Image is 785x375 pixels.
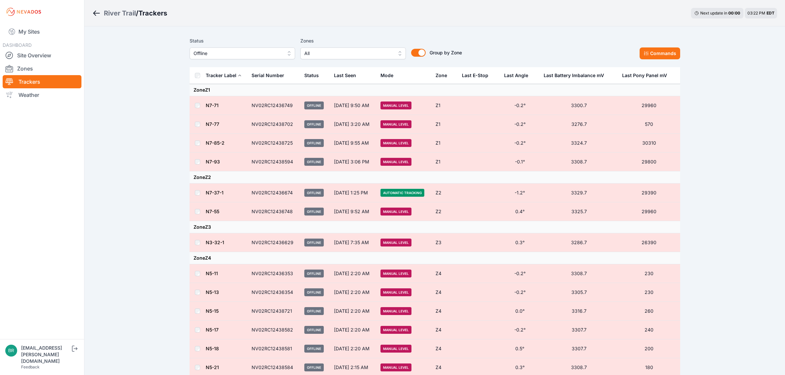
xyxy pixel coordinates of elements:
[618,283,680,302] td: 230
[700,11,727,15] span: Next update in
[304,72,319,79] div: Status
[304,326,324,334] span: Offline
[500,134,540,153] td: -0.2°
[430,50,462,55] span: Group by Zone
[5,345,17,357] img: brayden.sanford@nevados.solar
[432,184,458,202] td: Z2
[380,72,393,79] div: Mode
[206,289,219,295] a: N5-13
[622,68,672,83] button: Last Pony Panel mV
[304,270,324,277] span: Offline
[432,233,458,252] td: Z3
[380,288,411,296] span: Manual Level
[747,11,765,15] span: 03:22 PM
[380,270,411,277] span: Manual Level
[432,96,458,115] td: Z1
[500,115,540,134] td: -0.2°
[504,72,528,79] div: Last Angle
[206,327,219,332] a: N5-17
[432,283,458,302] td: Z4
[206,346,219,351] a: N5-18
[618,202,680,221] td: 29960
[248,302,301,321] td: NV02RC12438721
[304,307,324,315] span: Offline
[21,345,71,364] div: [EMAIL_ADDRESS][PERSON_NAME][DOMAIN_NAME]
[206,271,218,276] a: N5-11
[544,72,604,79] div: Last Battery Imbalance mV
[618,153,680,171] td: 29800
[618,339,680,358] td: 200
[540,96,618,115] td: 3300.7
[330,96,377,115] td: [DATE] 9:50 AM
[304,363,324,371] span: Offline
[618,302,680,321] td: 260
[432,134,458,153] td: Z1
[618,264,680,283] td: 230
[540,184,618,202] td: 3329.7
[248,283,301,302] td: NV02RC12436354
[500,302,540,321] td: 0.0°
[304,101,324,109] span: Offline
[380,363,411,371] span: Manual Level
[767,11,774,15] span: EDT
[462,72,488,79] div: Last E-Stop
[206,190,224,195] a: N7-37-1
[330,184,377,202] td: [DATE] 1:25 PM
[304,139,324,147] span: Offline
[248,202,301,221] td: NV02RC12436748
[380,158,411,166] span: Manual Level
[330,264,377,283] td: [DATE] 2:20 AM
[300,47,406,59] button: All
[540,153,618,171] td: 3308.7
[3,62,81,75] a: Zones
[138,9,167,18] h3: Trackers
[330,339,377,358] td: [DATE] 2:20 AM
[432,202,458,221] td: Z2
[380,326,411,334] span: Manual Level
[136,9,138,18] span: /
[330,134,377,153] td: [DATE] 9:55 AM
[380,208,411,216] span: Manual Level
[380,345,411,353] span: Manual Level
[500,233,540,252] td: 0.3°
[248,264,301,283] td: NV02RC12436353
[432,302,458,321] td: Z4
[540,302,618,321] td: 3316.7
[248,321,301,339] td: NV02RC12438582
[618,321,680,339] td: 240
[304,288,324,296] span: Offline
[304,208,324,216] span: Offline
[380,120,411,128] span: Manual Level
[540,283,618,302] td: 3305.7
[206,308,219,314] a: N5-15
[500,264,540,283] td: -0.2°
[640,47,680,59] button: Commands
[540,115,618,134] td: 3276.7
[194,49,282,57] span: Offline
[380,239,411,246] span: Manual Level
[500,184,540,202] td: -1.2°
[304,158,324,166] span: Offline
[104,9,136,18] a: River Trail
[206,159,220,164] a: N7-93
[190,37,295,45] label: Status
[330,283,377,302] td: [DATE] 2:20 AM
[432,321,458,339] td: Z4
[618,184,680,202] td: 29390
[190,221,680,233] td: Zone Z3
[618,96,680,115] td: 29960
[500,202,540,221] td: 0.4°
[540,339,618,358] td: 3307.7
[304,68,324,83] button: Status
[5,7,42,17] img: Nevados
[206,140,225,146] a: N7-85-2
[248,134,301,153] td: NV02RC12438725
[304,120,324,128] span: Offline
[248,184,301,202] td: NV02RC12436674
[330,302,377,321] td: [DATE] 2:20 AM
[432,153,458,171] td: Z1
[206,209,219,214] a: N7-55
[330,153,377,171] td: [DATE] 3:06 PM
[92,5,167,22] nav: Breadcrumb
[500,96,540,115] td: -0.2°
